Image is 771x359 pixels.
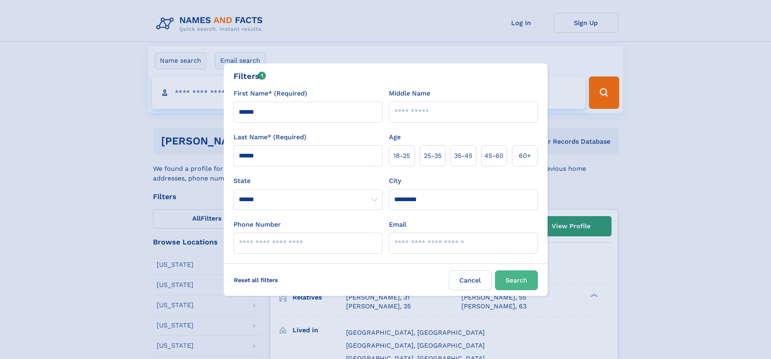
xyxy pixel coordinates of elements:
label: Cancel [449,270,492,290]
span: 35‑45 [454,151,472,161]
div: Filters [234,70,266,82]
label: Email [389,220,406,229]
span: 45‑60 [484,151,503,161]
span: 18‑25 [393,151,410,161]
label: First Name* (Required) [234,89,307,98]
label: Age [389,132,401,142]
label: Phone Number [234,220,281,229]
label: Reset all filters [229,270,283,290]
label: City [389,176,401,186]
label: Middle Name [389,89,430,98]
span: 60+ [519,151,531,161]
span: 25‑35 [424,151,442,161]
button: Search [495,270,538,290]
label: Last Name* (Required) [234,132,306,142]
label: State [234,176,382,186]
